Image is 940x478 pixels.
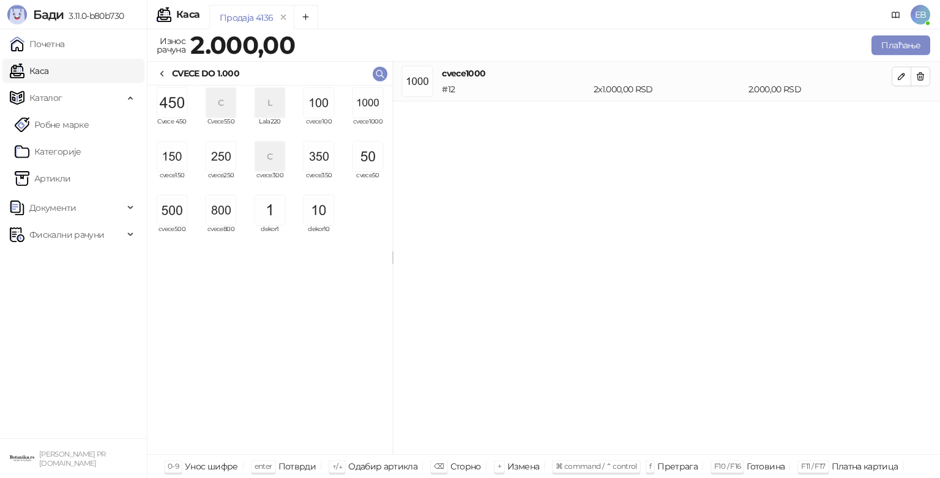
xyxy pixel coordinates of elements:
span: cvece800 [201,226,241,245]
button: remove [275,12,291,23]
img: Slika [304,196,334,225]
div: Каса [176,10,200,20]
span: 0-9 [168,461,179,471]
div: C [255,142,285,171]
span: enter [255,461,272,471]
span: Каталог [29,86,62,110]
img: Slika [304,142,334,171]
span: cvece350 [299,172,338,191]
img: Logo [7,5,27,24]
img: Slika [157,196,187,225]
img: Slika [157,88,187,117]
span: Cvece 450 [152,119,192,137]
span: dekor10 [299,226,338,245]
small: [PERSON_NAME] PR [DOMAIN_NAME] [39,450,106,468]
a: Категорије [15,139,81,164]
div: Унос шифре [185,458,238,474]
img: Slika [206,196,236,225]
span: ⌫ [434,461,444,471]
span: ↑/↓ [332,461,342,471]
div: 2.000,00 RSD [746,83,894,96]
div: # 12 [439,83,591,96]
div: Готовина [747,458,785,474]
img: Slika [353,142,382,171]
img: Slika [353,88,382,117]
span: Cvece550 [201,119,241,137]
span: dekor1 [250,226,289,245]
strong: 2.000,00 [190,30,295,60]
span: cvece150 [152,172,192,191]
span: cvece250 [201,172,241,191]
img: Slika [157,142,187,171]
div: Платна картица [832,458,898,474]
a: Документација [886,5,906,24]
span: cvece50 [348,172,387,191]
button: Add tab [294,5,318,29]
div: CVECE DO 1.000 [172,67,239,80]
span: Фискални рачуни [29,222,104,247]
span: ⌘ command / ⌃ control [556,461,637,471]
div: grid [147,86,392,454]
a: Почетна [10,32,65,56]
span: cvece1000 [348,119,387,137]
img: Slika [255,196,285,225]
div: 2 x 1.000,00 RSD [591,83,746,96]
span: 3.11.0-b80b730 [64,10,124,21]
div: Измена [507,458,539,474]
div: Продаја 4136 [220,11,273,24]
span: F11 / F17 [801,461,825,471]
img: Slika [304,88,334,117]
div: Износ рачуна [154,33,188,57]
div: Потврди [278,458,316,474]
div: L [255,88,285,117]
span: Lala220 [250,119,289,137]
div: Одабир артикла [348,458,417,474]
div: Сторно [450,458,481,474]
a: Робне марке [15,112,89,137]
span: cvece300 [250,172,289,191]
span: F10 / F16 [714,461,740,471]
span: + [498,461,501,471]
a: ArtikliАртикли [15,166,71,191]
span: Бади [33,7,64,22]
div: Претрага [657,458,698,474]
span: EB [911,5,930,24]
a: Каса [10,59,48,83]
img: Slika [206,142,236,171]
h4: cvece1000 [442,67,892,80]
span: f [649,461,651,471]
img: 64x64-companyLogo-0e2e8aaa-0bd2-431b-8613-6e3c65811325.png [10,446,34,471]
span: cvece100 [299,119,338,137]
button: Плаћање [871,35,930,55]
span: cvece500 [152,226,192,245]
span: Документи [29,196,76,220]
div: C [206,88,236,117]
